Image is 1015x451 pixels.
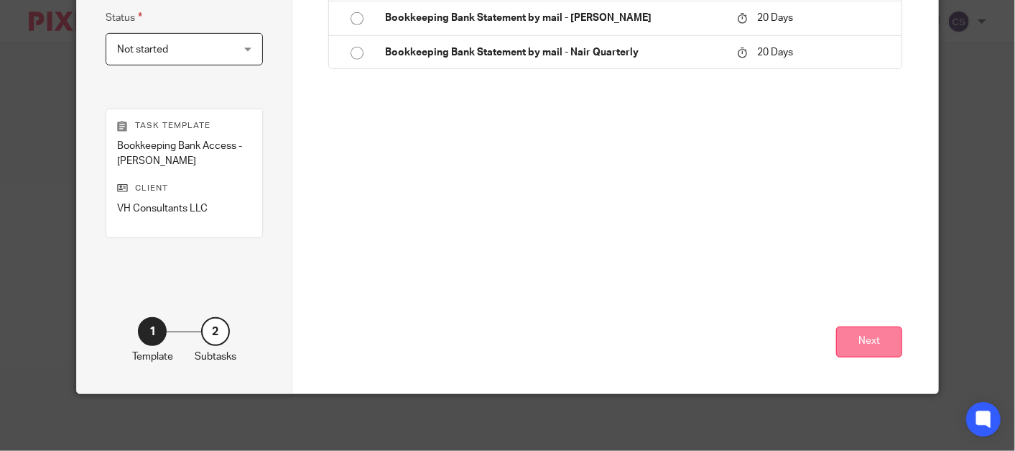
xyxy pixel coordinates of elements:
[385,45,723,60] p: Bookkeeping Bank Statement by mail - Nair Quarterly
[195,350,236,364] p: Subtasks
[117,120,251,132] p: Task template
[106,9,142,26] label: Status
[117,183,251,194] p: Client
[138,317,167,346] div: 1
[757,13,793,23] span: 20 Days
[757,47,793,58] span: 20 Days
[117,139,251,168] p: Bookkeeping Bank Access - [PERSON_NAME]
[117,201,251,216] p: VH Consultants LLC
[132,350,173,364] p: Template
[385,11,723,25] p: Bookkeeping Bank Statement by mail - [PERSON_NAME]
[117,45,168,55] span: Not started
[836,327,902,357] button: Next
[201,317,230,346] div: 2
